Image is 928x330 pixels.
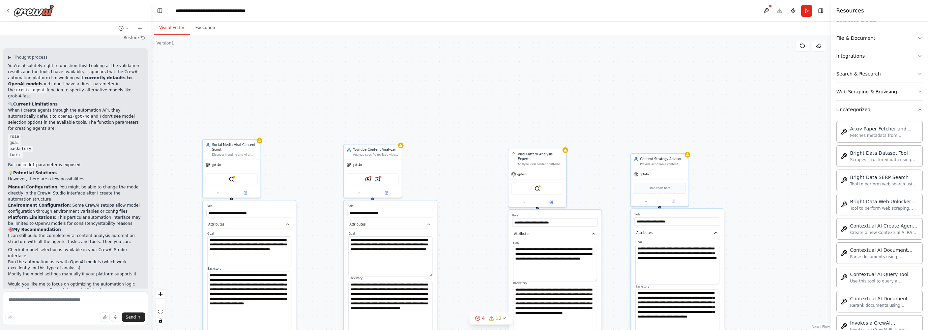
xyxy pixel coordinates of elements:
[208,222,225,227] span: Attributes
[496,315,502,322] span: 12
[850,230,918,235] div: Create a new Contextual AI RAG agent with documents and datastore
[229,176,234,182] img: SerperDevTool
[836,65,923,83] button: Search & Research
[513,241,597,245] label: Goal
[13,102,58,107] strong: Current Limitations
[8,101,143,107] h2: 🔍
[512,230,598,238] button: Attributes
[836,53,865,59] div: Integrations
[850,157,918,162] div: Scrapes structured data using Bright Data Dataset API from a URL and optional input parameters
[636,231,652,235] span: Attributes
[8,146,33,152] code: backstory
[156,316,165,325] button: toggle interactivity
[57,114,91,120] code: openai/gpt-4o
[850,198,918,205] div: Bright Data Web Unlocker Scraping
[634,229,720,237] button: Attributes
[836,35,875,41] div: File & Document
[13,171,57,175] strong: Potential Solutions
[836,47,923,65] button: Integrations
[841,128,847,135] img: Arxivpapertool
[512,214,598,217] label: Role
[8,215,55,220] strong: Platform Limitations
[348,232,432,235] label: Goal
[635,240,719,244] label: Goal
[8,184,143,202] p: : You might be able to change the model directly in the CrewAI Studio interface after I create th...
[156,290,165,299] button: zoom in
[8,107,143,131] p: When I create agents through the automation API, they automatically default to and I don't see mo...
[850,174,918,181] div: Bright Data SERP Search
[8,281,143,293] p: Would you like me to focus on optimizing the automation logic and workflow, regardless of the mod...
[353,153,399,157] div: Analyze specific YouTube videos for {video_url} or trending YouTube content in {topic}, extractin...
[156,299,165,307] button: zoom out
[850,303,918,308] div: Rerank documents using Contextual AI's instruction-following reranker
[8,63,143,99] p: You're absolutely right to question this! Looking at the validation results and the tools I have ...
[850,320,918,326] div: Invokes a CrewAI Automation
[13,4,54,17] img: Logo
[470,312,513,325] button: 412
[538,200,564,205] button: Open in side panel
[850,150,918,156] div: Bright Data Dataset Tool
[518,162,563,166] div: Analyze viral content patterns across all platforms for {topic}, identifying common success facto...
[816,6,825,16] button: Hide right sidebar
[206,204,292,208] label: Role
[836,83,923,100] button: Web Scraping & Browsing
[8,170,143,176] h2: 💡
[850,278,918,284] div: Use this tool to query a Contextual AI RAG agent with access to your documents
[348,220,433,229] button: Attributes
[190,21,221,35] button: Execution
[640,173,649,176] span: gpt-4o
[156,290,165,325] div: React Flow controls
[8,176,143,182] p: However, there are a few possibilities:
[634,213,720,216] label: Role
[841,226,847,232] img: Contextualaicreateagenttool
[348,276,432,280] label: Backstory
[207,267,291,271] label: Backstory
[841,323,847,329] img: Invokecrewaiautomationtool
[8,185,57,189] strong: Manual Configuration
[116,24,132,32] button: Switch to previous chat
[8,227,143,233] h2: 🎯
[212,163,221,167] span: gpt-4o
[375,176,380,182] img: YoutubeChannelSearchTool
[850,271,918,278] div: Contextual AI Query Tool
[660,199,687,204] button: Open in side panel
[8,152,23,158] code: tools
[630,153,689,207] div: Content Strategy AdvisorProvide actionable content creation strategies and specific implementatio...
[21,162,36,168] code: model
[850,295,918,302] div: Contextual AI Document Reranker
[8,55,11,60] span: ▶
[343,144,402,198] div: YouTube Content AnalyzerAnalyze specific YouTube videos for {video_url} or trending YouTube conte...
[850,133,918,138] div: Fetches metadata from [GEOGRAPHIC_DATA] based on a search query and optionally downloads PDFs.
[155,6,165,16] button: Hide left sidebar
[850,125,918,132] div: Arxiv Paper Fetcher and Downloader
[232,190,259,196] button: Open in side panel
[518,152,563,161] div: Viral Pattern Analysis Expert
[836,70,881,77] div: Search & Research
[841,274,847,281] img: Contextualaiquerytool
[373,190,400,196] button: Open in side panel
[508,149,567,207] div: Viral Pattern Analysis ExpertAnalyze viral content patterns across all platforms for {topic}, ide...
[156,307,165,316] button: fit view
[514,232,530,236] span: Attributes
[836,29,923,47] button: File & Document
[8,202,143,214] p: : Some CrewAI setups allow model configuration through environment variables or config files
[534,186,540,191] img: SerperDevTool
[841,250,847,257] img: Contextualaiparsetool
[126,314,136,320] span: Send
[635,285,719,289] label: Backstory
[649,186,671,190] span: Drop tools here
[154,21,190,35] button: Visual Editor
[122,312,145,322] button: Send
[8,162,143,168] p: But no parameter is exposed.
[836,7,864,15] h4: Resources
[100,312,110,322] button: Upload files
[135,24,145,32] button: Start a new chat
[202,139,261,198] div: Social Media Viral Content ScoutDiscover trending and viral content across TikTok, YouTube, and I...
[850,206,918,211] div: Tool to perform web scraping using Bright Data Web Unlocker
[353,163,362,167] span: gpt-4o
[111,312,120,322] button: Click to speak your automation idea
[365,176,371,182] img: YoutubeVideoSearchTool
[640,162,686,166] div: Provide actionable content creation strategies and specific implementation advice based on viral ...
[13,227,61,232] strong: My Recommendation
[836,106,870,113] div: Uncategorized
